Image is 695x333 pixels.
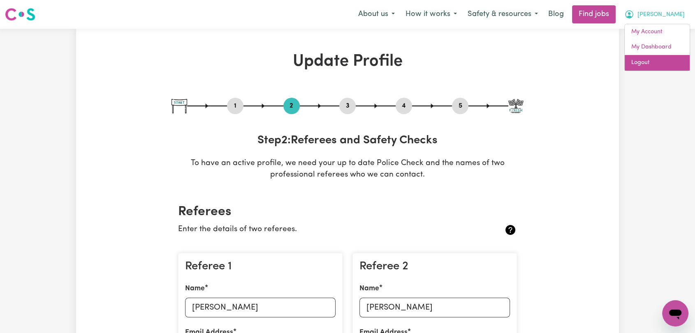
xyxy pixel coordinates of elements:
h2: Referees [178,204,517,220]
h3: Referee 1 [185,260,336,274]
h1: Update Profile [171,52,524,71]
button: Go to step 4 [396,101,412,111]
img: Careseekers logo [5,7,35,22]
button: How it works [400,6,462,23]
h3: Referee 2 [359,260,510,274]
button: Go to step 2 [283,101,300,111]
button: My Account [619,6,690,23]
h3: Step 2 : Referees and Safety Checks [171,134,524,148]
div: My Account [624,24,690,71]
a: Careseekers logo [5,5,35,24]
p: To have an active profile, we need your up to date Police Check and the names of two professional... [171,158,524,181]
iframe: Button to launch messaging window [662,300,688,326]
button: Safety & resources [462,6,543,23]
a: My Account [625,24,690,40]
button: Go to step 3 [339,101,356,111]
button: About us [353,6,400,23]
button: Go to step 1 [227,101,243,111]
label: Name [185,283,205,294]
a: Logout [625,55,690,71]
a: Find jobs [572,5,616,23]
button: Go to step 5 [452,101,468,111]
span: [PERSON_NAME] [637,10,685,19]
label: Name [359,283,379,294]
p: Enter the details of two referees. [178,224,461,236]
a: Blog [543,5,569,23]
a: My Dashboard [625,39,690,55]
